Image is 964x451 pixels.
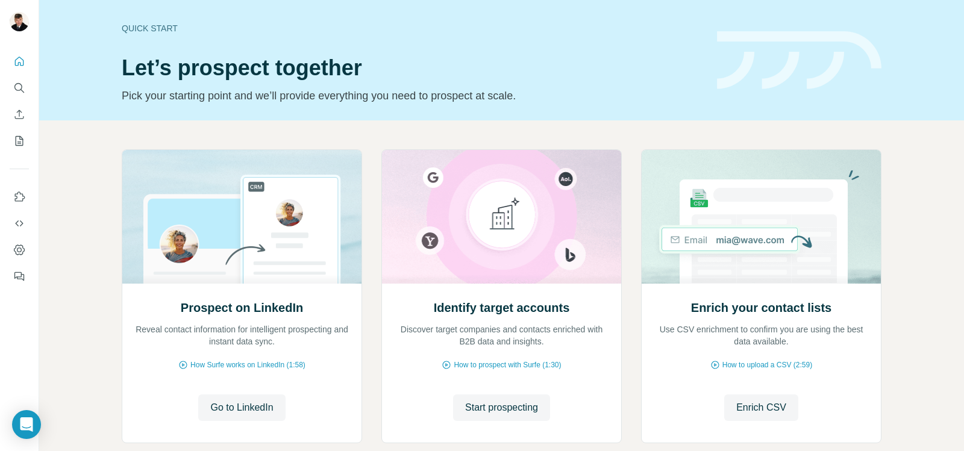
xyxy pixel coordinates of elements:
[453,394,550,421] button: Start prospecting
[10,266,29,287] button: Feedback
[122,150,362,284] img: Prospect on LinkedIn
[394,323,609,347] p: Discover target companies and contacts enriched with B2B data and insights.
[10,186,29,208] button: Use Surfe on LinkedIn
[717,31,881,90] img: banner
[434,299,570,316] h2: Identify target accounts
[210,400,273,415] span: Go to LinkedIn
[722,359,812,370] span: How to upload a CSV (2:59)
[12,410,41,439] div: Open Intercom Messenger
[10,77,29,99] button: Search
[736,400,786,415] span: Enrich CSV
[10,51,29,72] button: Quick start
[190,359,305,370] span: How Surfe works on LinkedIn (1:58)
[10,12,29,31] img: Avatar
[10,104,29,125] button: Enrich CSV
[134,323,349,347] p: Reveal contact information for intelligent prospecting and instant data sync.
[181,299,303,316] h2: Prospect on LinkedIn
[691,299,831,316] h2: Enrich your contact lists
[10,239,29,261] button: Dashboard
[10,213,29,234] button: Use Surfe API
[10,130,29,152] button: My lists
[465,400,538,415] span: Start prospecting
[198,394,285,421] button: Go to LinkedIn
[381,150,622,284] img: Identify target accounts
[122,22,703,34] div: Quick start
[122,87,703,104] p: Pick your starting point and we’ll provide everything you need to prospect at scale.
[122,56,703,80] h1: Let’s prospect together
[454,359,561,370] span: How to prospect with Surfe (1:30)
[724,394,798,421] button: Enrich CSV
[654,323,869,347] p: Use CSV enrichment to confirm you are using the best data available.
[641,150,881,284] img: Enrich your contact lists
